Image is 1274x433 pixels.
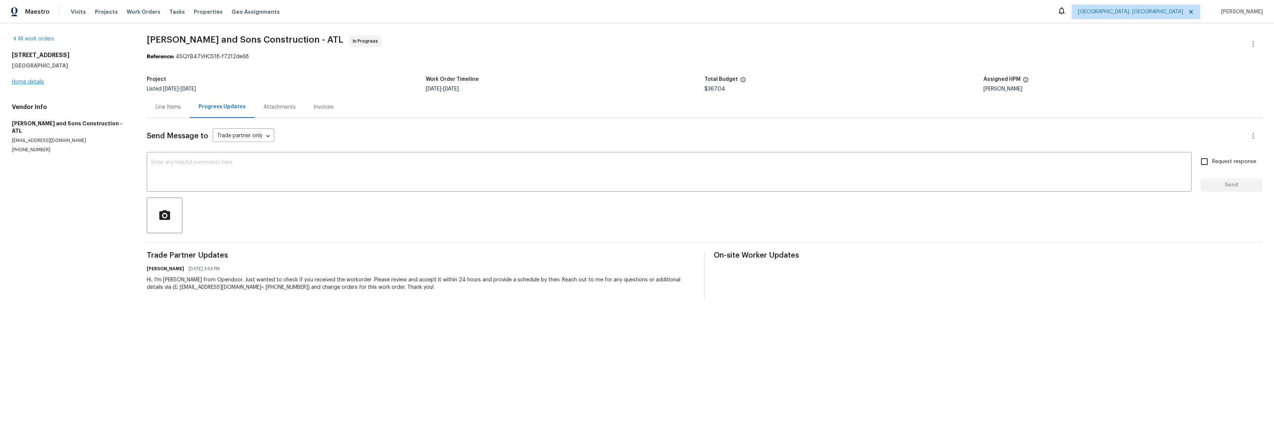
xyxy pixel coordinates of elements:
span: On-site Worker Updates [714,252,1262,259]
span: Visits [71,8,86,16]
span: Properties [194,8,223,16]
a: Home details [12,79,44,85]
div: 4SQYB47VHCS18-f7212de68 [147,53,1262,60]
span: Projects [95,8,118,16]
span: Maestro [25,8,50,16]
h4: Vendor Info [12,103,129,111]
span: $367.04 [704,86,725,92]
span: Trade Partner Updates [147,252,695,259]
span: Send Message to [147,132,208,140]
span: In Progress [353,37,381,45]
div: Hi, I'm [PERSON_NAME] from Opendoor. Just wanted to check if you received the workorder .Please r... [147,276,695,291]
h5: [PERSON_NAME] and Sons Construction - ATL [12,120,129,135]
span: [PERSON_NAME] [1218,8,1263,16]
div: Progress Updates [199,103,246,110]
h5: [GEOGRAPHIC_DATA] [12,62,129,69]
div: Invoices [313,103,334,111]
div: Line Items [156,103,181,111]
b: Reference: [147,54,174,59]
span: The hpm assigned to this work order. [1023,77,1029,86]
div: Attachments [263,103,296,111]
a: All work orders [12,36,54,42]
span: [DATE] [163,86,179,92]
span: [DATE] [180,86,196,92]
span: The total cost of line items that have been proposed by Opendoor. This sum includes line items th... [740,77,746,86]
span: - [163,86,196,92]
span: [PERSON_NAME] and Sons Construction - ATL [147,35,343,44]
h5: Assigned HPM [983,77,1021,82]
span: - [426,86,459,92]
span: [DATE] [443,86,459,92]
h2: [STREET_ADDRESS] [12,52,129,59]
span: [DATE] [426,86,441,92]
h5: Total Budget [704,77,738,82]
div: Trade partner only [213,130,274,142]
span: [DATE] 3:53 PM [189,265,220,272]
span: Geo Assignments [232,8,280,16]
p: [EMAIL_ADDRESS][DOMAIN_NAME] [12,138,129,144]
div: [PERSON_NAME] [983,86,1263,92]
span: Tasks [169,9,185,14]
span: Work Orders [127,8,160,16]
h5: Work Order Timeline [426,77,479,82]
span: Listed [147,86,196,92]
p: [PHONE_NUMBER] [12,147,129,153]
h5: Project [147,77,166,82]
span: Request response [1212,158,1256,166]
span: [GEOGRAPHIC_DATA], [GEOGRAPHIC_DATA] [1078,8,1183,16]
h6: [PERSON_NAME] [147,265,184,272]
